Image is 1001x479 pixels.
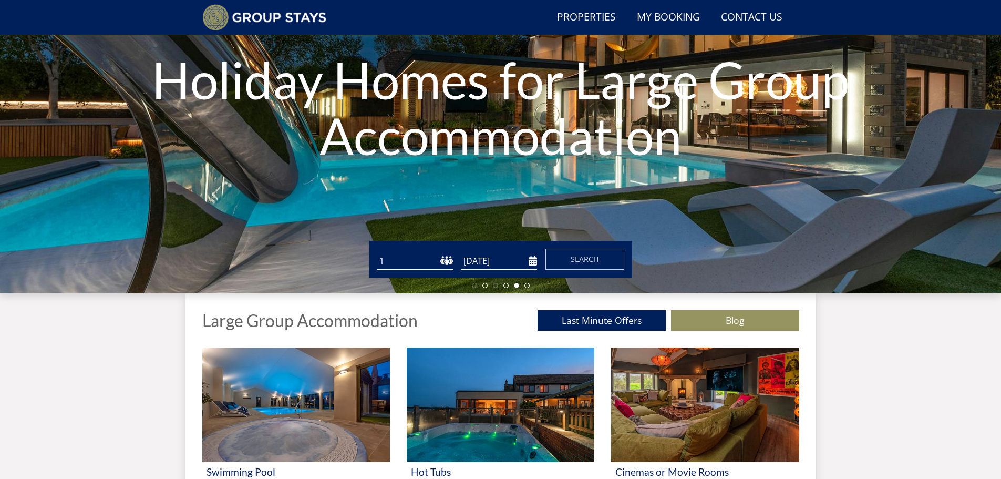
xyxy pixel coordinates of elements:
h3: Hot Tubs [411,466,590,477]
a: Properties [553,6,620,29]
a: My Booking [633,6,704,29]
img: 'Cinemas or Movie Rooms' - Large Group Accommodation Holiday Ideas [611,348,799,462]
h1: Holiday Homes for Large Group Accommodation [150,31,851,184]
h1: Large Group Accommodation [202,311,418,330]
img: 'Hot Tubs' - Large Group Accommodation Holiday Ideas [407,348,594,462]
h3: Swimming Pool [207,466,386,477]
h3: Cinemas or Movie Rooms [615,466,794,477]
a: Blog [671,310,799,331]
button: Search [545,249,624,270]
input: Arrival Date [461,252,537,270]
a: Contact Us [717,6,787,29]
a: Last Minute Offers [538,310,666,331]
span: Search [571,254,599,264]
img: 'Swimming Pool' - Large Group Accommodation Holiday Ideas [202,348,390,462]
img: Group Stays [202,4,327,30]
